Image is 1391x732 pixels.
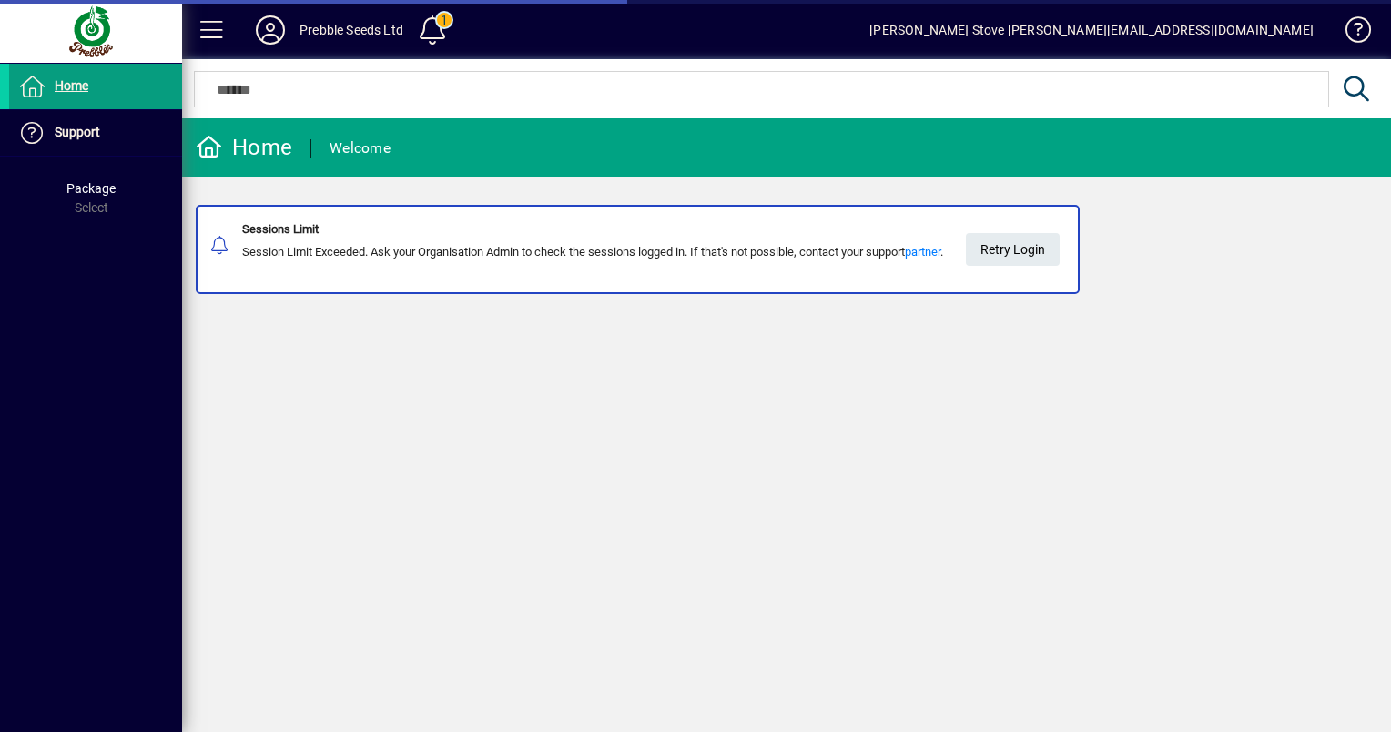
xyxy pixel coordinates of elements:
div: Session Limit Exceeded. Ask your Organisation Admin to check the sessions logged in. If that's no... [242,243,943,261]
button: Retry Login [966,233,1060,266]
a: Knowledge Base [1332,4,1368,63]
span: Support [55,125,100,139]
div: Home [196,133,292,162]
div: [PERSON_NAME] Stove [PERSON_NAME][EMAIL_ADDRESS][DOMAIN_NAME] [869,15,1314,45]
div: Welcome [330,134,391,163]
div: Sessions Limit [242,220,943,239]
span: Home [55,78,88,93]
app-alert-notification-menu-item: Sessions Limit [182,205,1391,294]
a: partner [905,245,940,259]
span: Package [66,181,116,196]
a: Support [9,110,182,156]
button: Profile [241,14,300,46]
span: Retry Login [980,235,1045,265]
div: Prebble Seeds Ltd [300,15,403,45]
